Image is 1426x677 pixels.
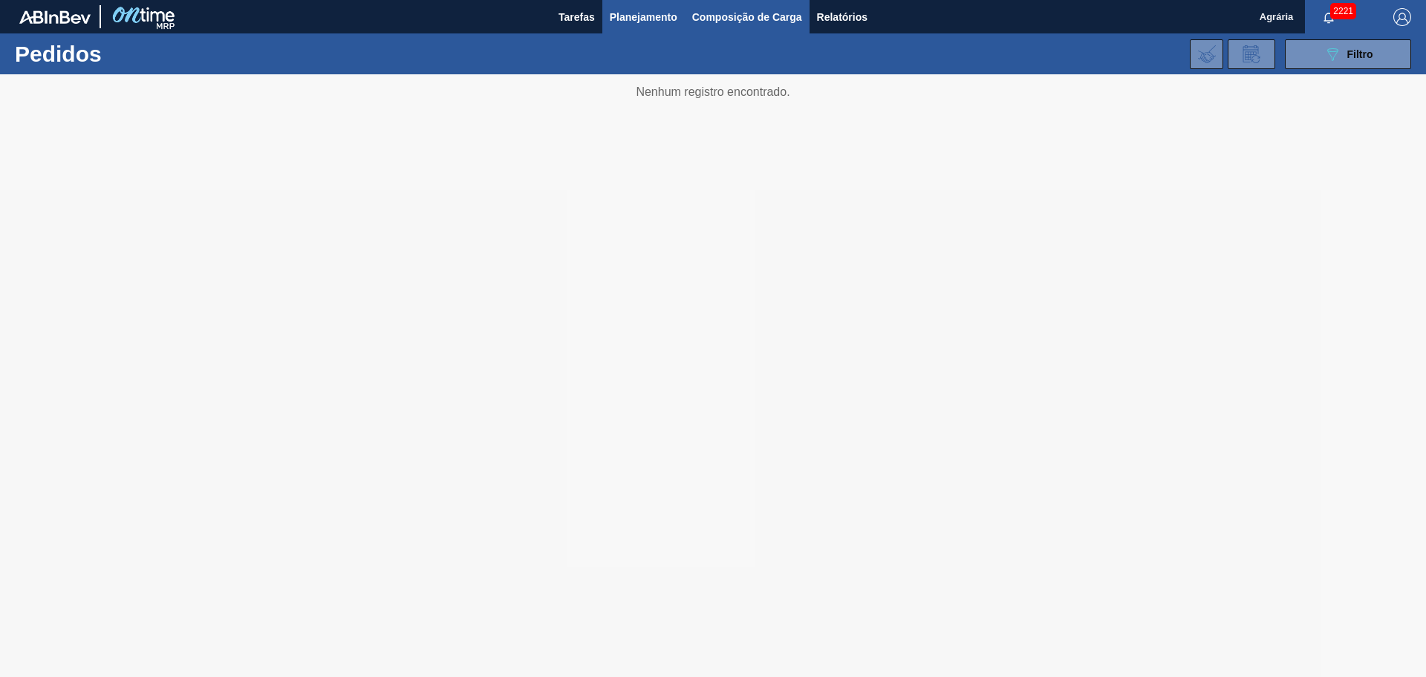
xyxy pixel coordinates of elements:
[817,8,867,26] span: Relatórios
[19,10,91,24] img: TNhmsLtSVTkK8tSr43FrP2fwEKptu5GPRR3wAAAABJRU5ErkJggg==
[1393,8,1411,26] img: Logout
[1347,48,1373,60] span: Filtro
[15,45,237,62] h1: Pedidos
[1305,7,1352,27] button: Notificações
[1190,39,1223,69] div: Importar Negociações dos Pedidos
[559,8,595,26] span: Tarefas
[610,8,677,26] span: Planejamento
[1285,39,1411,69] button: Filtro
[692,8,802,26] span: Composição de Carga
[1228,39,1275,69] div: Solicitação de Revisão de Pedidos
[1330,3,1356,19] span: 2221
